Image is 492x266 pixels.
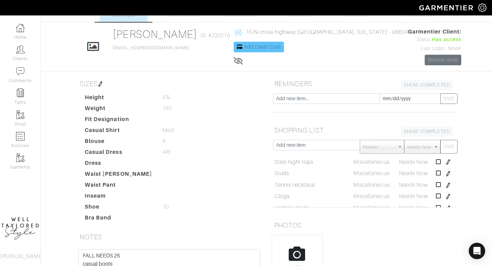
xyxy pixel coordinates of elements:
[353,170,390,176] span: Miscellaneous
[163,126,174,134] span: Med
[399,159,428,165] span: Needs Now
[446,171,451,176] img: pen-cf24a1663064a2ec1b9c1bd2387e9de7a2fa800b781884d57f21acf72779bad2.png
[234,28,408,36] a: 1579 cross highway [GEOGRAPHIC_DATA], [US_STATE] - 06824
[80,104,158,115] dt: Weight
[246,29,408,35] span: 1579 cross highway [GEOGRAPHIC_DATA], [US_STATE] - 06824
[163,148,170,156] span: 4/6
[446,205,451,211] img: pen-cf24a1663064a2ec1b9c1bd2387e9de7a2fa800b781884d57f21acf72779bad2.png
[80,203,158,214] dt: Shoe
[275,192,290,200] a: Clogs
[80,192,158,203] dt: Inseam
[275,204,310,212] a: Hermes clogs
[98,81,103,87] img: pen-cf24a1663064a2ec1b9c1bd2387e9de7a2fa800b781884d57f21acf72779bad2.png
[363,140,395,154] span: Retailer
[234,42,284,52] a: Add Credit Card
[416,2,478,14] img: garmentier-logo-header-white-b43fb05a5012e4ada735d5af1a66efaba907eab6374d6393d1fbf88cb4ef424d.png
[16,24,25,32] img: dashboard-icon-dbcd8f5a0b271acd01030246c82b418ddd0df26cd7fceb0bd07c9910d44c42f6.png
[201,31,230,40] span: ID: #233216
[80,93,158,104] dt: Height
[272,218,456,232] h5: PHOTOS
[399,205,428,211] span: Needs Now
[353,182,390,188] span: Miscellaneous
[77,77,261,91] h5: SIZES
[80,126,158,137] dt: Casual Shirt
[440,140,457,154] button: SAVE
[408,28,461,36] span: Garmentier Client:
[80,148,158,159] dt: Casual Dress
[113,45,189,50] a: [EMAIL_ADDRESS][DOMAIN_NAME]
[275,169,289,177] a: Studs
[80,170,158,181] dt: Waist [PERSON_NAME]
[407,140,431,154] span: Needs Now
[353,193,390,199] span: Miscellaneous
[163,104,172,112] span: 145
[408,36,461,43] div: Status:
[16,110,25,119] img: garments-icon-b7da505a4dc4fd61783c78ac3ca0ef83fa9d6f193b1c9dc38574b1d14d53ca28.png
[401,80,453,90] a: SHOW COMPLETED
[16,89,25,97] img: reminder-icon-8004d30b9f0a5d33ae49ab947aed9ed385cf756f9e5892f1edd6e32f2345188e.png
[446,194,451,199] img: pen-cf24a1663064a2ec1b9c1bd2387e9de7a2fa800b781884d57f21acf72779bad2.png
[478,3,487,12] img: gear-icon-white-bd11855cb880d31180b6d7d6211b90ccbf57a29d726f0c71d8c61bd08dd39cc2.png
[16,132,25,141] img: orders-icon-0abe47150d42831381b5fb84f609e132dff9fe21cb692f30cb5eec754e2cba89.png
[80,159,158,170] dt: Dress
[272,77,456,91] h5: REMINDERS
[440,93,457,104] button: SAVE
[16,67,25,76] img: comment-icon-a0a6a9ef722e966f86d9cbdc48e553b5cf19dbc54f86b18d962a5391bc8f6eb6.png
[163,93,170,102] span: 5’9
[273,140,360,150] input: Add new item
[16,45,25,54] img: clients-icon-6bae9207a08558b7cb47a8932f037763ab4055f8c8b6bfacd5dc20c3e0201464.png
[408,45,461,52] div: Last Login: Never
[275,158,314,166] a: Date night tops
[353,205,390,211] span: Miscellaneous
[80,214,158,225] dt: Bra Band
[446,159,451,165] img: pen-cf24a1663064a2ec1b9c1bd2387e9de7a2fa800b781884d57f21acf72779bad2.png
[113,28,197,40] a: [PERSON_NAME]
[469,243,485,259] div: Open Intercom Messenger
[401,126,453,137] a: SHOW COMPLETED
[399,193,428,199] span: Needs Now
[163,137,166,145] span: 6
[432,36,461,43] span: Has access
[77,230,261,244] h5: NOTES
[163,203,169,211] span: 10
[399,170,428,176] span: Needs Now
[244,44,281,50] span: Add Credit Card
[80,137,158,148] dt: Blouse
[80,181,158,192] dt: Waist Pant
[272,123,456,137] h5: SHOPPING LIST
[353,159,390,165] span: Miscellaneous
[273,93,380,104] input: Add new item...
[425,55,461,65] a: Resend Invite
[446,183,451,188] img: pen-cf24a1663064a2ec1b9c1bd2387e9de7a2fa800b781884d57f21acf72779bad2.png
[16,154,25,162] img: garments-icon-b7da505a4dc4fd61783c78ac3ca0ef83fa9d6f193b1c9dc38574b1d14d53ca28.png
[80,115,158,126] dt: Fit Designation
[399,182,428,188] span: Needs Now
[275,181,315,189] a: Tennis necklace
